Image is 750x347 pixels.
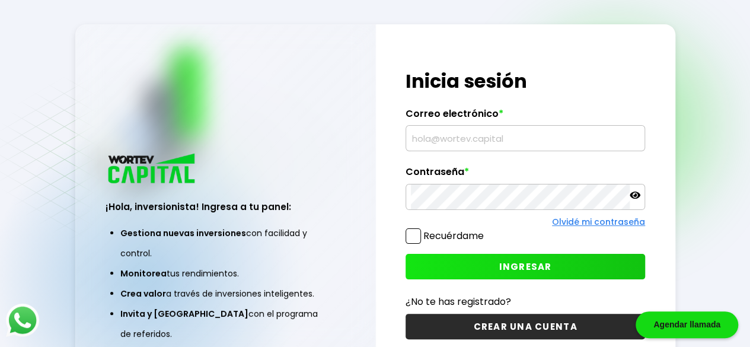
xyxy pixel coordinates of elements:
div: Agendar llamada [636,311,738,338]
input: hola@wortev.capital [411,126,640,151]
p: ¿No te has registrado? [406,294,645,309]
label: Contraseña [406,166,645,184]
span: Gestiona nuevas inversiones [120,227,246,239]
button: INGRESAR [406,254,645,279]
a: Olvidé mi contraseña [552,216,645,228]
span: Crea valor [120,288,166,300]
li: a través de inversiones inteligentes. [120,284,330,304]
label: Recuérdame [423,229,484,243]
a: ¿No te has registrado?CREAR UNA CUENTA [406,294,645,339]
h1: Inicia sesión [406,67,645,95]
img: logos_whatsapp-icon.242b2217.svg [6,304,39,337]
span: Invita y [GEOGRAPHIC_DATA] [120,308,248,320]
label: Correo electrónico [406,108,645,126]
li: con el programa de referidos. [120,304,330,344]
span: INGRESAR [499,260,552,273]
li: tus rendimientos. [120,263,330,284]
button: CREAR UNA CUENTA [406,314,645,339]
h3: ¡Hola, inversionista! Ingresa a tu panel: [106,200,345,214]
span: Monitorea [120,268,167,279]
img: logo_wortev_capital [106,152,199,187]
li: con facilidad y control. [120,223,330,263]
